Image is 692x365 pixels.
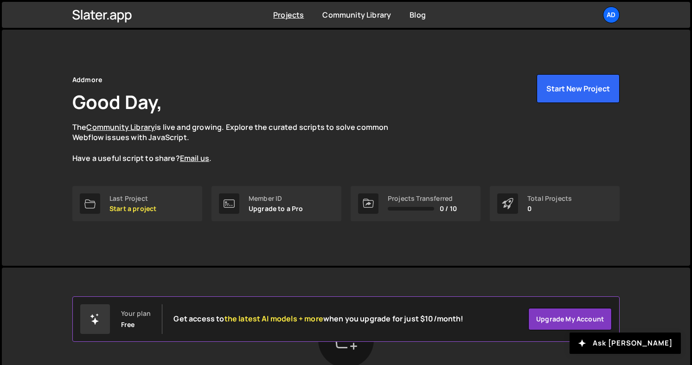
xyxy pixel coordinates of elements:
h1: Good Day, [72,89,162,115]
div: Addmore [72,74,102,85]
button: Start New Project [537,74,620,103]
a: Community Library [322,10,391,20]
div: Projects Transferred [388,195,457,202]
a: Upgrade my account [528,308,612,330]
a: Last Project Start a project [72,186,202,221]
p: The is live and growing. Explore the curated scripts to solve common Webflow issues with JavaScri... [72,122,406,164]
a: Projects [273,10,304,20]
div: Your plan [121,310,151,317]
div: Last Project [109,195,156,202]
div: Total Projects [527,195,572,202]
a: Blog [410,10,426,20]
div: Member ID [249,195,303,202]
a: Ad [603,6,620,23]
h2: Get access to when you upgrade for just $10/month! [173,314,463,323]
a: Community Library [86,122,155,132]
p: Upgrade to a Pro [249,205,303,212]
p: 0 [527,205,572,212]
div: Free [121,321,135,328]
a: Email us [180,153,209,163]
button: Ask [PERSON_NAME] [570,333,681,354]
span: the latest AI models + more [224,314,323,324]
span: 0 / 10 [440,205,457,212]
p: Start a project [109,205,156,212]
